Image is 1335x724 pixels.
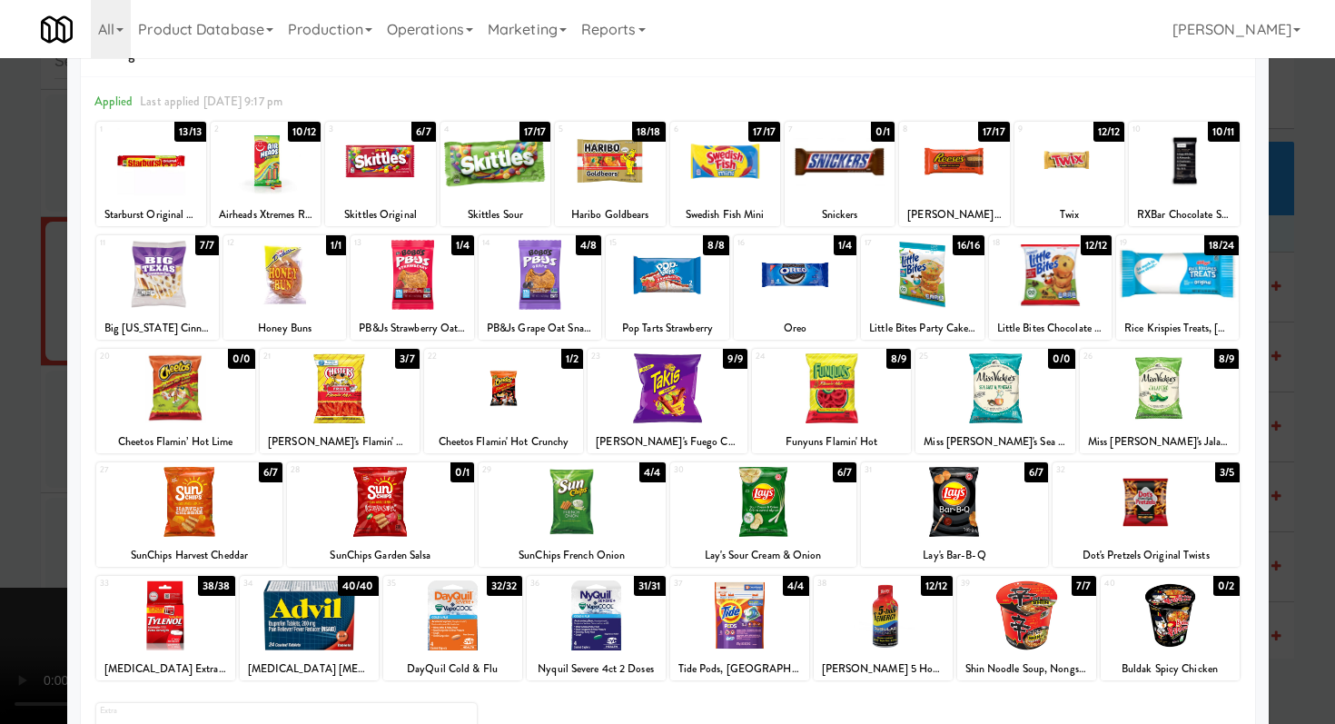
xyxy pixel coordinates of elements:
[223,235,346,340] div: 121/1Honey Buns
[479,317,601,340] div: PB&Js Grape Oat Snack, [PERSON_NAME]
[737,317,854,340] div: Oreo
[387,576,453,591] div: 35
[1024,462,1048,482] div: 6/7
[383,658,522,680] div: DayQuil Cold & Flu
[814,576,953,680] div: 3812/12[PERSON_NAME] 5 Hour Energy
[99,544,281,567] div: SunChips Harvest Cheddar
[783,576,808,596] div: 4/4
[734,235,856,340] div: 161/4Oreo
[96,235,219,340] div: 117/7Big [US_STATE] Cinnamon Roll
[395,349,419,369] div: 3/7
[424,431,584,453] div: Cheetos Flamin' Hot Crunchy
[263,349,340,364] div: 21
[211,122,321,226] div: 210/12Airheads Xtremes Rainbow [PERSON_NAME]
[41,14,73,45] img: Micromart
[96,462,283,567] div: 276/7SunChips Harvest Cheddar
[723,349,747,369] div: 9/9
[555,122,665,226] div: 518/18Haribo Goldbears
[1204,235,1240,255] div: 18/24
[96,203,206,226] div: Starburst Original Flavor Fruit Chews
[1018,122,1070,137] div: 9
[96,122,206,226] div: 113/13Starburst Original Flavor Fruit Chews
[1048,349,1075,369] div: 0/0
[1081,235,1112,255] div: 12/12
[96,544,283,567] div: SunChips Harvest Cheddar
[899,122,1009,226] div: 817/17[PERSON_NAME] Peanut Butter Cups
[140,93,282,110] span: Last applied [DATE] 9:17 pm
[864,317,981,340] div: Little Bites Party Cake Muffins
[1055,544,1237,567] div: Dot's Pretzels Original Twists
[482,462,572,478] div: 29
[1213,576,1239,596] div: 0/2
[96,349,256,453] div: 200/0Cheetos Flamin’ Hot Lime
[632,122,666,142] div: 18/18
[1014,122,1124,226] div: 912/12Twix
[833,462,856,482] div: 6/7
[443,203,548,226] div: Skittles Sour
[195,235,219,255] div: 7/7
[440,203,550,226] div: Skittles Sour
[960,658,1093,680] div: Shin Noodle Soup, Nongshim
[487,576,522,596] div: 32/32
[670,576,809,680] div: 374/4Tide Pods, [GEOGRAPHIC_DATA]
[756,349,832,364] div: 24
[957,576,1096,680] div: 397/7Shin Noodle Soup, Nongshim
[479,235,601,340] div: 144/8PB&Js Grape Oat Snack, [PERSON_NAME]
[1080,431,1240,453] div: Miss [PERSON_NAME]'s Jalapeno
[609,235,667,251] div: 15
[899,203,1009,226] div: [PERSON_NAME] Peanut Butter Cups
[326,235,346,255] div: 1/1
[329,122,381,137] div: 3
[670,544,857,567] div: Lay's Sour Cream & Onion
[673,544,855,567] div: Lay's Sour Cream & Onion
[674,462,764,478] div: 30
[703,235,728,255] div: 8/8
[174,122,206,142] div: 13/13
[834,235,856,255] div: 1/4
[915,431,1075,453] div: Miss [PERSON_NAME]'s Sea Salt & Vinegar
[1053,544,1240,567] div: Dot's Pretzels Original Twists
[481,317,598,340] div: PB&Js Grape Oat Snack, [PERSON_NAME]
[755,431,909,453] div: Funyuns Flamin' Hot
[1056,462,1146,478] div: 32
[559,122,610,137] div: 5
[953,235,984,255] div: 16/16
[670,462,857,567] div: 306/7Lay's Sour Cream & Onion
[670,122,780,226] div: 617/17Swedish Fish Mini
[1132,122,1184,137] div: 10
[674,576,740,591] div: 37
[259,462,282,482] div: 6/7
[242,658,376,680] div: [MEDICAL_DATA] [MEDICAL_DATA] Tablets
[338,576,379,596] div: 40/40
[424,349,584,453] div: 221/2Cheetos Flamin' Hot Crunchy
[529,658,663,680] div: Nyquil Severe 4ct 2 Doses
[1053,462,1240,567] div: 323/5Dot's Pretzels Original Twists
[670,658,809,680] div: Tide Pods, [GEOGRAPHIC_DATA]
[262,431,417,453] div: [PERSON_NAME]'s Flamin' Hot Fries
[561,349,583,369] div: 1/2
[325,122,435,226] div: 36/7Skittles Original
[287,462,474,567] div: 280/1SunChips Garden Salsa
[993,235,1051,251] div: 18
[96,317,219,340] div: Big [US_STATE] Cinnamon Roll
[1215,462,1239,482] div: 3/5
[1208,122,1240,142] div: 10/11
[99,431,253,453] div: Cheetos Flamin’ Hot Lime
[213,203,318,226] div: Airheads Xtremes Rainbow [PERSON_NAME]
[479,544,666,567] div: SunChips French Onion
[240,658,379,680] div: [MEDICAL_DATA] [MEDICAL_DATA] Tablets
[96,576,235,680] div: 3338/38[MEDICAL_DATA] Extra Strength Caplets, 500mg, 3 pouches
[428,349,504,364] div: 22
[198,576,235,596] div: 38/38
[591,349,667,364] div: 23
[1132,203,1236,226] div: RXBar Chocolate Sea Salt
[752,431,912,453] div: Funyuns Flamin' Hot
[100,235,158,251] div: 11
[915,349,1075,453] div: 250/0Miss [PERSON_NAME]'s Sea Salt & Vinegar
[100,122,152,137] div: 1
[1119,317,1236,340] div: Rice Krispies Treats, [PERSON_NAME]
[674,122,726,137] div: 6
[444,122,496,137] div: 4
[386,658,519,680] div: DayQuil Cold & Flu
[673,203,777,226] div: Swedish Fish Mini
